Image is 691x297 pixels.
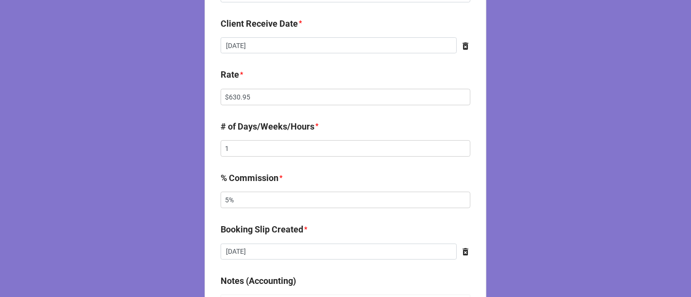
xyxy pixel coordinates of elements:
[221,68,239,82] label: Rate
[221,223,303,236] label: Booking Slip Created
[221,274,296,288] label: Notes (Accounting)
[221,120,314,133] label: # of Days/Weeks/Hours
[221,171,278,185] label: % Commission
[221,37,457,54] input: Date
[221,244,457,260] input: Date
[221,17,298,31] label: Client Receive Date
